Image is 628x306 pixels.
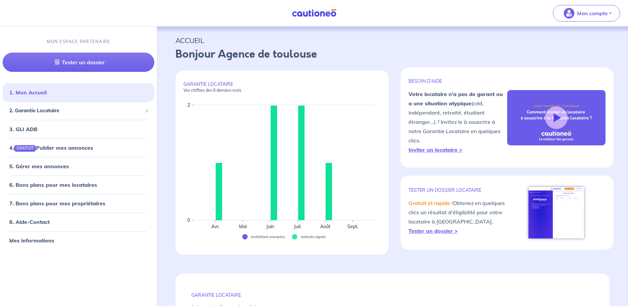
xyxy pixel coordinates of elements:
text: Août [320,224,330,229]
p: MON ESPACE PARTENAIRE [47,38,111,45]
em: Gratuit et rapide ! [409,200,453,206]
img: video-gli-new-none.jpg [507,90,605,146]
div: 5. Gérer mes annonces [3,160,154,173]
img: Cautioneo [289,9,339,17]
a: 1. Mon Accueil [9,89,47,96]
div: 7. Bons plans pour mes propriétaires [3,197,154,210]
div: Mes informations [3,234,154,247]
text: Mai [239,224,247,229]
p: BESOIN D'AIDE [409,78,507,84]
text: 0 [187,217,190,223]
p: GARANTIE LOCATAIRE [183,81,381,93]
span: 2. Garantie Locataire [9,107,143,115]
a: Tester un dossier [3,53,154,72]
text: Juin [266,224,274,229]
div: 4.GRATUITPublier mes annonces [3,141,154,154]
a: 8. Aide-Contact [9,219,50,225]
button: illu_account_valid_menu.svgMon compte [553,5,620,22]
img: illu_account_valid_menu.svg [564,8,574,19]
a: 6. Bons plans pour mes locataires [9,181,97,188]
a: 4.GRATUITPublier mes annonces [9,144,93,151]
p: Obtenez en quelques clics un résultat d'éligibilité pour votre locataire à [GEOGRAPHIC_DATA]. [409,198,507,235]
a: 3. GLI ADB [9,126,37,132]
a: 5. Gérer mes annonces [9,163,69,170]
a: 7. Bons plans pour mes propriétaires [9,200,105,207]
text: Avr. [211,224,219,229]
p: Mon compte [577,9,608,17]
img: simulateur.png [525,183,588,242]
text: Juil. [294,224,301,229]
div: 6. Bons plans pour mes locataires [3,178,154,191]
p: (cdd, indépendant, retraité, étudiant étranger...) ? Invitez le à souscrire à notre Garantie Loca... [409,89,507,154]
a: Inviter un locataire > [409,146,462,153]
p: GARANTIE LOCATAIRE [191,292,594,298]
text: 2 [187,102,190,108]
em: Vos chiffres des 6 derniers mois [183,88,241,93]
a: Tester un dossier > [409,228,458,234]
p: Bonjour Agence de toulouse [175,46,609,62]
a: Mes informations [9,237,54,244]
div: 3. GLI ADB [3,123,154,136]
p: TESTER un dossier locataire [409,187,507,193]
p: ACCUEIL [175,34,609,46]
strong: Votre locataire n'a pas de garant ou a une situation atypique [409,91,503,107]
div: 2. Garantie Locataire [3,105,154,118]
div: 8. Aide-Contact [3,215,154,229]
text: Sept. [347,224,358,229]
div: 1. Mon Accueil [3,86,154,99]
